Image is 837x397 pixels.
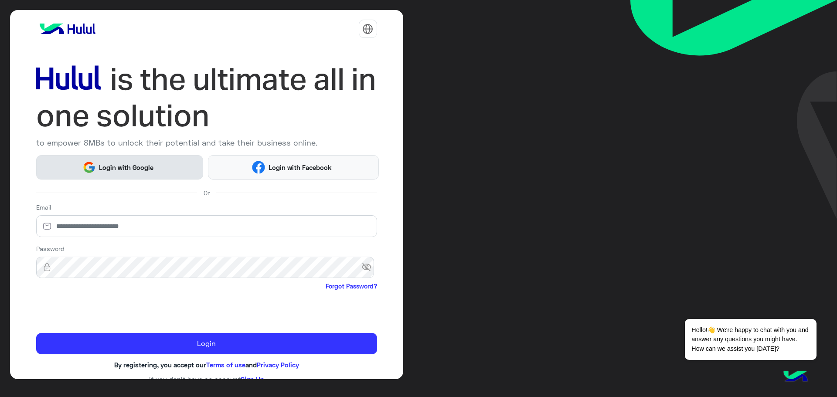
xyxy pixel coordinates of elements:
[245,361,257,369] span: and
[96,163,157,173] span: Login with Google
[36,263,58,271] img: lock
[36,222,58,231] img: email
[252,161,265,174] img: Facebook
[206,361,245,369] a: Terms of use
[36,333,377,355] button: Login
[362,24,373,34] img: tab
[36,244,65,253] label: Password
[361,260,377,275] span: visibility_off
[265,163,335,173] span: Login with Facebook
[257,361,299,369] a: Privacy Policy
[326,282,377,291] a: Forgot Password?
[36,292,169,326] iframe: reCAPTCHA
[36,203,51,212] label: Email
[685,319,816,360] span: Hello!👋 We're happy to chat with you and answer any questions you might have. How can we assist y...
[36,61,377,134] img: hululLoginTitle_EN.svg
[36,375,377,383] h6: If you don’t have an account
[36,137,377,149] p: to empower SMBs to unlock their potential and take their business online.
[241,375,264,383] a: Sign Up
[204,188,210,197] span: Or
[208,155,378,179] button: Login with Facebook
[82,161,95,174] img: Google
[114,361,206,369] span: By registering, you accept our
[36,155,204,179] button: Login with Google
[36,20,99,37] img: logo
[780,362,811,393] img: hulul-logo.png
